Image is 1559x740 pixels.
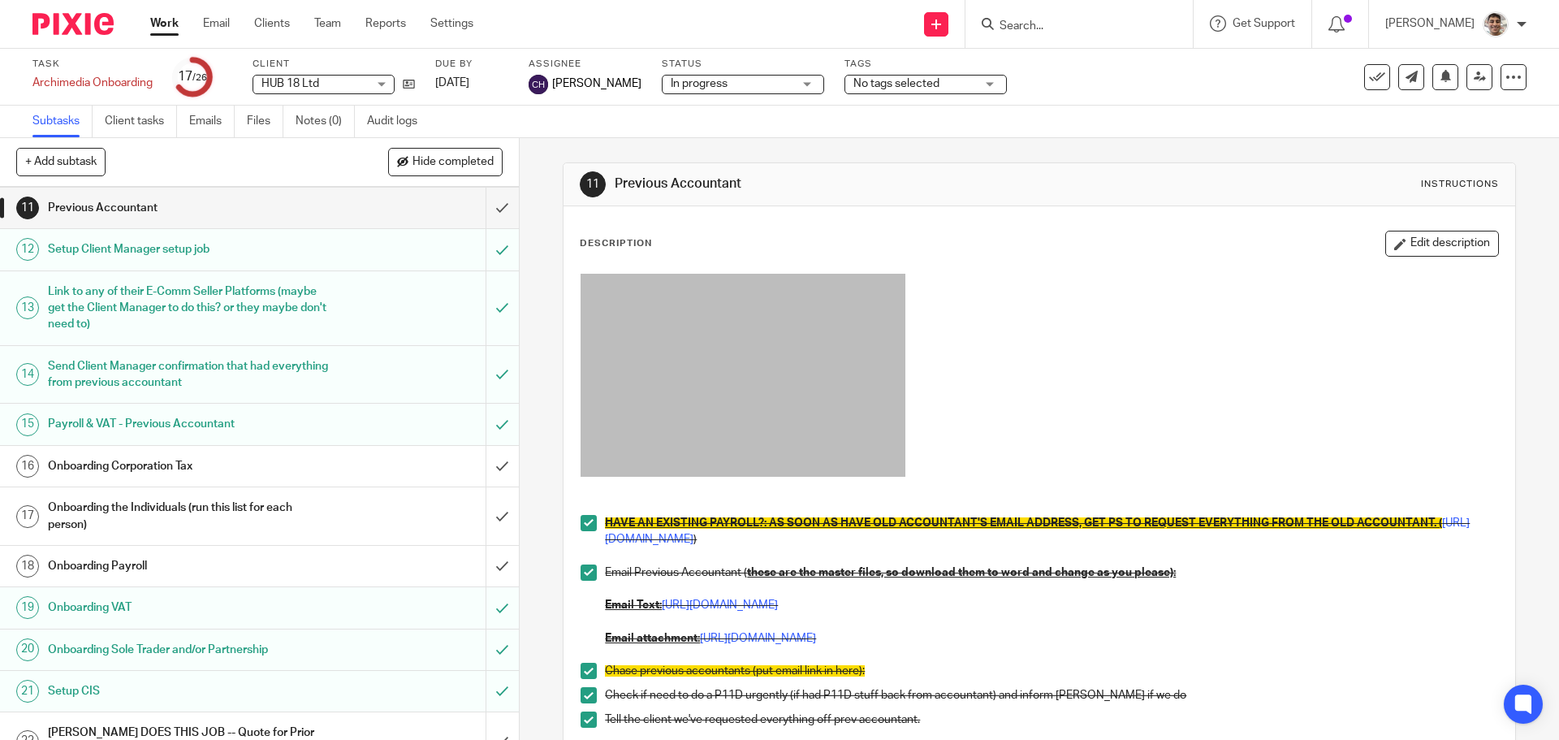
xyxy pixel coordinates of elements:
a: Emails [189,106,235,137]
div: 13 [16,296,39,319]
label: Tags [844,58,1007,71]
h1: Onboarding Sole Trader and/or Partnership [48,638,329,662]
h1: Previous Accountant [615,175,1074,193]
div: Archimedia Onboarding [32,75,153,91]
span: In progress [671,78,728,89]
h1: Setup CIS [48,679,329,703]
small: /26 [192,73,207,82]
div: 15 [16,413,39,436]
span: HUB 18 Ltd [261,78,319,89]
a: [URL][DOMAIN_NAME] [662,599,778,611]
input: Search [998,19,1144,34]
div: Instructions [1421,178,1499,191]
button: Hide completed [388,148,503,175]
p: Check if need to do a P11D urgently (if had P11D stuff back from accountant) and inform [PERSON_N... [605,687,1497,703]
img: PXL_20240409_141816916.jpg [1483,11,1509,37]
u: these are the master files, so download them to word and change as you please): [747,567,1176,578]
div: 11 [16,197,39,219]
span: Get Support [1233,18,1295,29]
a: [URL][DOMAIN_NAME] [700,633,816,644]
h1: Onboarding Payroll [48,554,329,578]
div: 16 [16,455,39,478]
u: Email Text: [605,599,662,611]
h1: Onboarding the Individuals (run this list for each person) [48,495,329,537]
a: Audit logs [367,106,430,137]
a: Settings [430,15,473,32]
p: Tell the client we've requested everything off prev accountant. [605,712,1497,728]
div: 21 [16,680,39,703]
a: Email [203,15,230,32]
a: Files [247,106,283,137]
div: 18 [16,555,39,578]
h1: Setup Client Manager setup job [48,237,329,262]
h1: Payroll & VAT - Previous Accountant [48,412,329,436]
label: Status [662,58,824,71]
div: 20 [16,638,39,661]
a: Clients [254,15,290,32]
img: svg%3E [529,75,548,94]
h1: Onboarding Corporation Tax [48,454,329,478]
a: Subtasks [32,106,93,137]
span: Hide completed [412,156,494,169]
div: 19 [16,596,39,619]
div: 17 [16,505,39,528]
h1: Previous Accountant [48,196,329,220]
span: [DATE] [435,77,469,89]
div: 12 [16,238,39,261]
img: Pixie [32,13,114,35]
div: 17 [178,67,207,86]
span: [PERSON_NAME] [552,76,641,92]
p: ) [605,515,1497,548]
span: HAVE AN EXISTING PAYROLL?: AS SOON AS HAVE OLD ACCOUNTANT'S EMAIL ADDRESS, GET PS TO REQUEST EVER... [605,517,1442,529]
span: Chase previous accountants (put email link in here): [605,665,865,677]
h1: Link to any of their E-Comm Seller Platforms (maybe get the Client Manager to do this? or they ma... [48,279,329,337]
label: Task [32,58,153,71]
label: Client [253,58,415,71]
a: Notes (0) [296,106,355,137]
button: + Add subtask [16,148,106,175]
a: Work [150,15,179,32]
button: Edit description [1385,231,1499,257]
a: Reports [365,15,406,32]
a: Client tasks [105,106,177,137]
label: Due by [435,58,508,71]
label: Assignee [529,58,641,71]
p: Email Previous Accountant ( [605,565,1497,581]
div: 11 [580,171,606,197]
p: [PERSON_NAME] [1385,15,1475,32]
p: Description [580,237,652,250]
span: No tags selected [853,78,939,89]
u: Email attachment: [605,633,700,644]
h1: Send Client Manager confirmation that had everything from previous accountant [48,354,329,396]
a: Team [314,15,341,32]
h1: Onboarding VAT [48,595,329,620]
div: 14 [16,363,39,386]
